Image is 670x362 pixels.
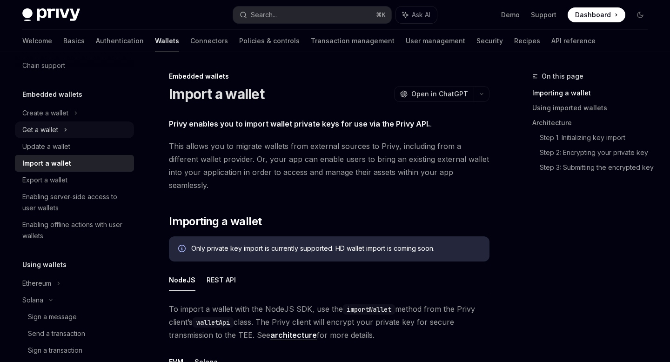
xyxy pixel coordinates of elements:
[28,311,77,322] div: Sign a message
[15,342,134,359] a: Sign a transaction
[15,138,134,155] a: Update a wallet
[15,155,134,172] a: Import a wallet
[15,216,134,244] a: Enabling offline actions with user wallets
[476,30,503,52] a: Security
[343,304,395,315] code: importWallet
[22,259,67,270] h5: Using wallets
[15,172,134,188] a: Export a wallet
[22,8,80,21] img: dark logo
[376,11,386,19] span: ⌘ K
[169,269,195,291] button: NodeJS
[155,30,179,52] a: Wallets
[394,86,474,102] button: Open in ChatGPT
[568,7,625,22] a: Dashboard
[551,30,596,52] a: API reference
[15,188,134,216] a: Enabling server-side access to user wallets
[169,72,489,81] div: Embedded wallets
[22,191,128,214] div: Enabling server-side access to user wallets
[193,317,234,328] code: walletApi
[63,30,85,52] a: Basics
[96,30,144,52] a: Authentication
[531,10,556,20] a: Support
[411,89,468,99] span: Open in ChatGPT
[501,10,520,20] a: Demo
[575,10,611,20] span: Dashboard
[207,269,236,291] button: REST API
[532,115,655,130] a: Architecture
[532,101,655,115] a: Using imported wallets
[28,328,85,339] div: Send a transaction
[311,30,395,52] a: Transaction management
[412,10,430,20] span: Ask AI
[22,174,67,186] div: Export a wallet
[540,130,655,145] a: Step 1. Initializing key import
[540,160,655,175] a: Step 3: Submitting the encrypted key
[169,117,489,130] span: .
[542,71,583,82] span: On this page
[178,245,188,254] svg: Info
[22,158,71,169] div: Import a wallet
[22,89,82,100] h5: Embedded wallets
[633,7,648,22] button: Toggle dark mode
[15,325,134,342] a: Send a transaction
[169,119,430,128] strong: Privy enables you to import wallet private keys for use via the Privy API.
[22,107,68,119] div: Create a wallet
[270,330,317,340] a: architecture
[169,86,264,102] h1: Import a wallet
[169,214,261,229] span: Importing a wallet
[190,30,228,52] a: Connectors
[406,30,465,52] a: User management
[169,302,489,342] span: To import a wallet with the NodeJS SDK, use the method from the Privy client’s class. The Privy c...
[22,278,51,289] div: Ethereum
[169,140,489,192] span: This allows you to migrate wallets from external sources to Privy, including from a different wal...
[540,145,655,160] a: Step 2: Encrypting your private key
[22,141,70,152] div: Update a wallet
[22,219,128,241] div: Enabling offline actions with user wallets
[15,308,134,325] a: Sign a message
[396,7,437,23] button: Ask AI
[191,244,480,254] div: Only private key import is currently supported. HD wallet import is coming soon.
[251,9,277,20] div: Search...
[514,30,540,52] a: Recipes
[22,295,43,306] div: Solana
[239,30,300,52] a: Policies & controls
[233,7,391,23] button: Search...⌘K
[22,124,58,135] div: Get a wallet
[22,30,52,52] a: Welcome
[28,345,82,356] div: Sign a transaction
[532,86,655,101] a: Importing a wallet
